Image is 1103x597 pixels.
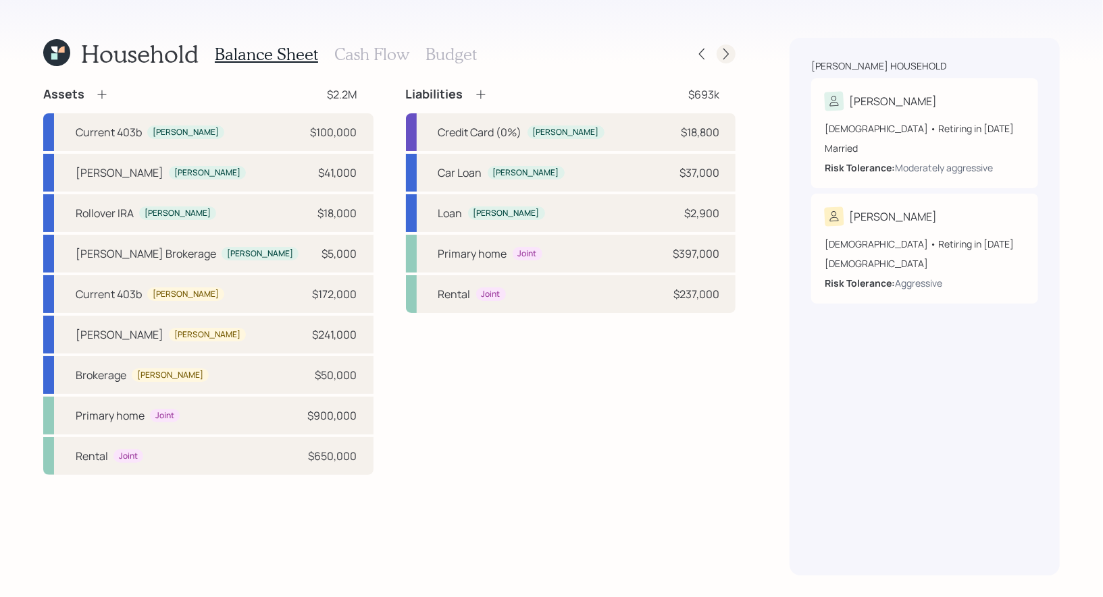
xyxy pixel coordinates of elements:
div: [PERSON_NAME] [153,127,219,138]
h4: Assets [43,87,84,102]
b: Risk Tolerance: [825,277,895,289]
div: Joint [155,410,174,422]
div: $237,000 [673,286,719,302]
div: [PERSON_NAME] [849,208,937,225]
div: $900,000 [308,407,357,424]
div: [PERSON_NAME] [493,167,559,179]
div: [DEMOGRAPHIC_DATA] [825,256,1025,271]
div: Joint [518,248,537,260]
div: $241,000 [313,326,357,343]
div: [PERSON_NAME] [145,208,211,219]
div: $693k [688,86,719,103]
div: Brokerage [76,367,126,383]
div: $37,000 [679,165,719,181]
div: $100,000 [311,124,357,140]
div: Rental [438,286,471,302]
div: $650,000 [309,448,357,464]
h1: Household [81,39,199,68]
div: Car Loan [438,165,482,181]
div: [PERSON_NAME] Brokerage [76,246,216,262]
div: $2.2M [328,86,357,103]
div: $2,900 [684,205,719,221]
div: [PERSON_NAME] [137,370,203,381]
div: Current 403b [76,124,142,140]
div: Married [825,141,1025,155]
div: Primary home [76,407,145,424]
div: $5,000 [322,246,357,262]
div: [PERSON_NAME] [174,167,240,179]
div: [PERSON_NAME] [76,326,163,343]
div: Rental [76,448,108,464]
div: [PERSON_NAME] [473,208,540,219]
div: Current 403b [76,286,142,302]
div: [PERSON_NAME] [533,127,599,138]
h4: Liabilities [406,87,463,102]
div: [PERSON_NAME] [76,165,163,181]
h3: Budget [426,45,477,64]
div: [DEMOGRAPHIC_DATA] • Retiring in [DATE] [825,121,1025,136]
div: [PERSON_NAME] [849,93,937,109]
div: Primary home [438,246,507,262]
div: $397,000 [673,246,719,262]
div: Moderately aggressive [895,161,993,175]
div: $18,000 [318,205,357,221]
div: $172,000 [313,286,357,302]
div: Joint [482,289,501,300]
div: $50,000 [315,367,357,383]
div: $18,800 [681,124,719,140]
div: Joint [119,451,138,462]
h3: Cash Flow [334,45,409,64]
div: [DEMOGRAPHIC_DATA] • Retiring in [DATE] [825,237,1025,251]
div: Aggressive [895,276,942,290]
b: Risk Tolerance: [825,161,895,174]
div: [PERSON_NAME] [227,248,293,260]
div: Rollover IRA [76,205,134,221]
div: $41,000 [319,165,357,181]
h3: Balance Sheet [215,45,318,64]
div: Credit Card (0%) [438,124,522,140]
div: Loan [438,205,463,221]
div: [PERSON_NAME] [153,289,219,300]
div: [PERSON_NAME] [174,329,240,341]
div: [PERSON_NAME] household [811,59,946,73]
